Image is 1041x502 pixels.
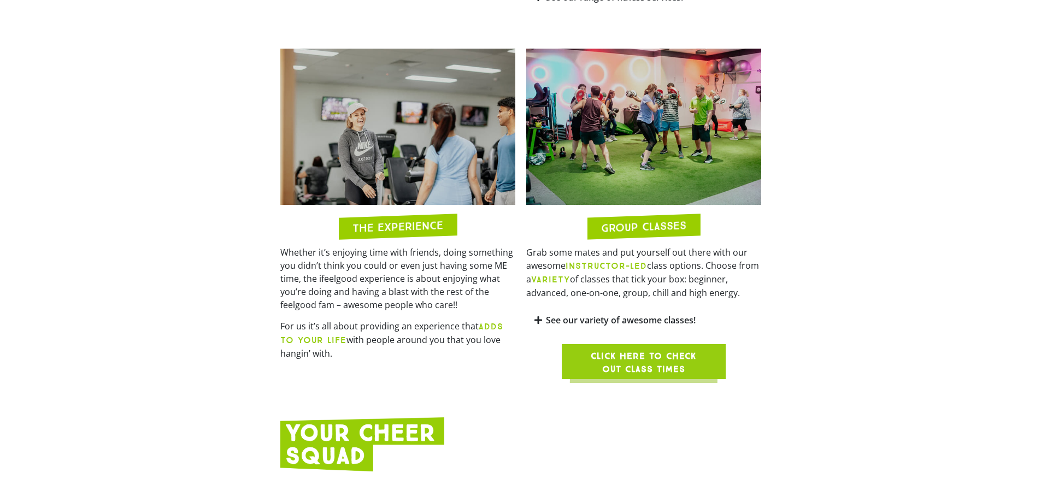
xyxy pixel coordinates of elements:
a: Click here to check out class times [562,344,726,379]
div: See our variety of awesome classes! [526,308,761,333]
h2: GROUP CLASSES [601,220,686,234]
h2: THE EXPERIENCE [352,220,443,234]
b: INSTRUCTOR-LED [566,261,647,271]
p: For us it’s all about providing an experience that with people around you that you love hangin’ w... [280,320,515,360]
span: Click here to check out class times [588,350,699,376]
a: See our variety of awesome classes! [546,314,696,326]
b: ADDS TO YOUR LIFE [280,321,503,345]
p: Whether it’s enjoying time with friends, doing something you didn’t think you could or even just ... [280,246,515,311]
b: VARIETY [531,274,570,285]
p: Grab some mates and put yourself out there with our awesome class options. Choose from a of class... [526,246,761,299]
